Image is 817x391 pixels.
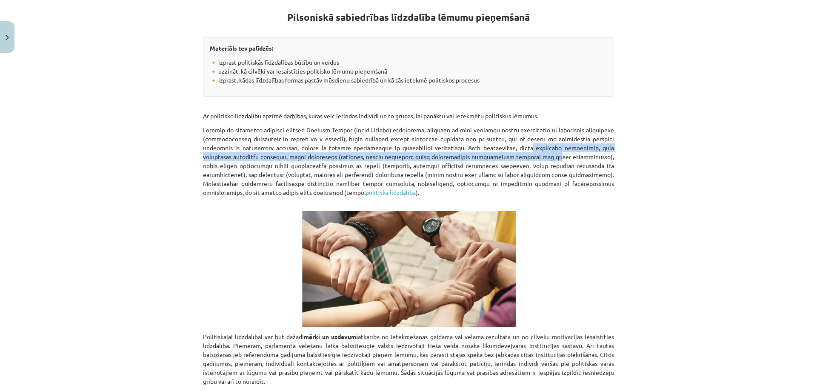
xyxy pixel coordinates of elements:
strong: Pilsoniskā sabiedrības līdzdalība lēmumu pieņemšanā [287,11,530,23]
a: politiskā līdzdalība [366,188,416,196]
p: Loremip do sitametco adipisci elitsed Doeiusm Tempor (Incid Utlabo) etdolorema, aliquaen ad mini ... [203,126,614,206]
strong: mērķi un uzdevumi [304,333,358,340]
p: Ar politisko līdzdalību apzīmē darbības, kuras veic ierindas indivīdi un to grupas, lai panāktu v... [203,97,614,120]
p: 🔸 izprast politiskās līdzdalības būtību un veidus 🔸 uzzināt, kā cilvēki var iesaistīties politisk... [210,58,607,85]
img: icon-close-lesson-0947bae3869378f0d4975bcd49f059093ad1ed9edebbc8119c70593378902aed.svg [6,35,9,40]
strong: Materiāls tev palīdzēs: [210,44,273,52]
